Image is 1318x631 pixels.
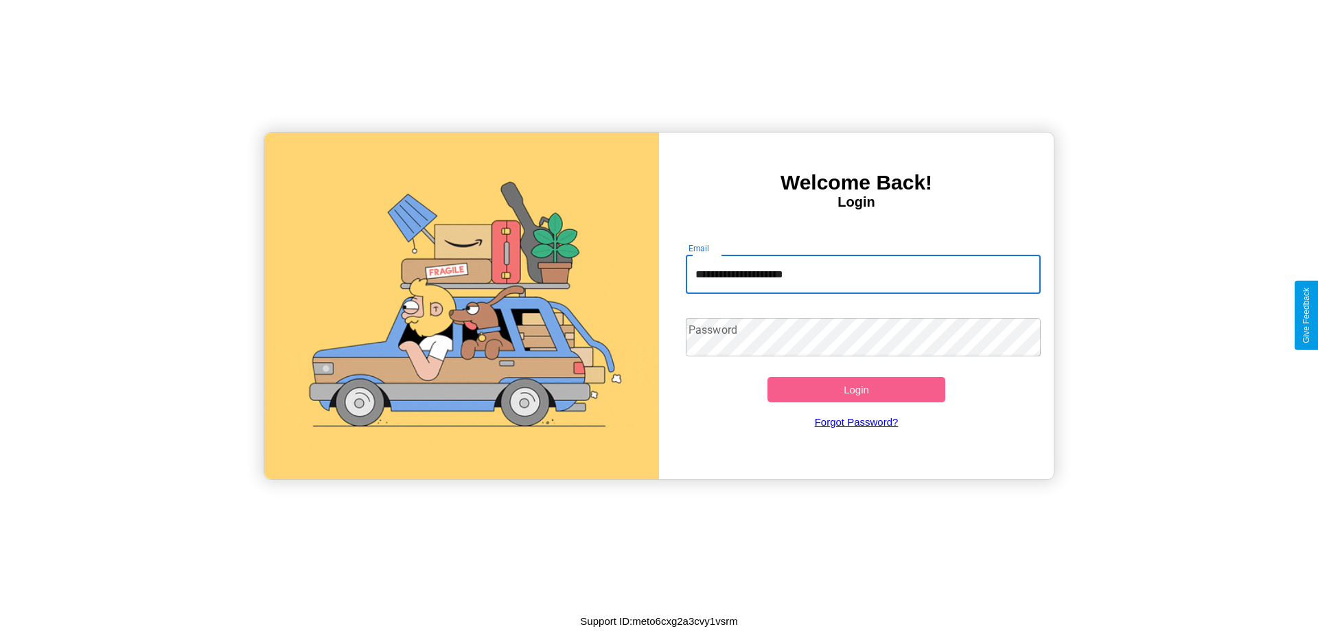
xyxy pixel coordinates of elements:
[659,194,1054,210] h4: Login
[659,171,1054,194] h3: Welcome Back!
[1302,288,1311,343] div: Give Feedback
[580,612,737,630] p: Support ID: meto6cxg2a3cvy1vsrm
[689,242,710,254] label: Email
[679,402,1034,441] a: Forgot Password?
[264,133,659,479] img: gif
[767,377,945,402] button: Login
